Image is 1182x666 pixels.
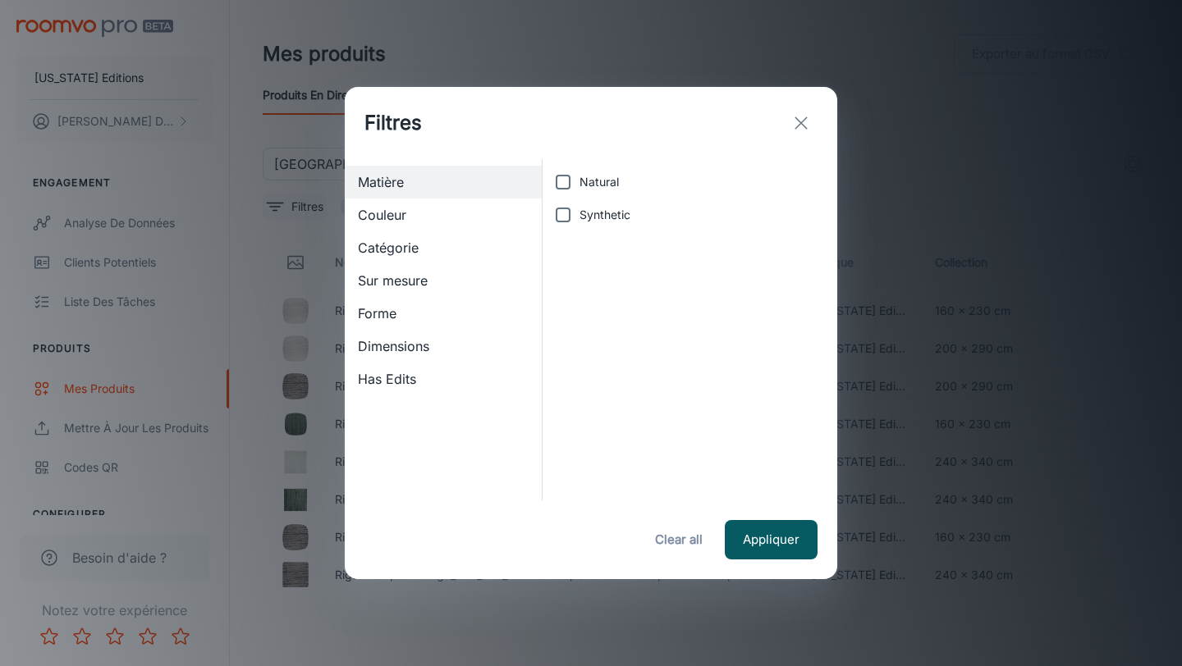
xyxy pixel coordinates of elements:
[345,363,542,395] div: Has Edits
[364,108,422,138] h1: Filtres
[580,173,619,191] span: Natural
[725,520,818,559] button: Appliquer
[345,297,542,330] div: Forme
[358,238,529,258] span: Catégorie
[358,271,529,290] span: Sur mesure
[785,107,818,139] button: exit
[358,172,529,192] span: Matière
[345,264,542,297] div: Sur mesure
[345,166,542,198] div: Matière
[345,198,542,231] div: Couleur
[358,303,529,323] span: Forme
[345,231,542,264] div: Catégorie
[358,205,529,225] span: Couleur
[580,206,630,224] span: Synthetic
[646,520,712,559] button: Clear all
[358,336,529,356] span: Dimensions
[358,369,529,389] span: Has Edits
[345,330,542,363] div: Dimensions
